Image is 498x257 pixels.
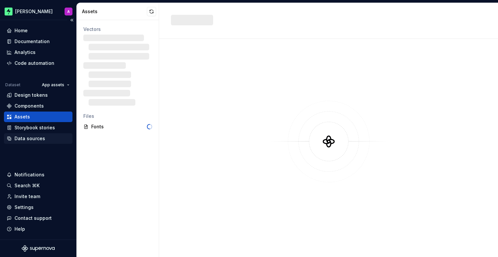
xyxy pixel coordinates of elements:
button: Search ⌘K [4,180,72,191]
div: [PERSON_NAME] [15,8,53,15]
div: Files [83,113,152,119]
div: Assets [82,8,147,15]
div: Code automation [14,60,54,66]
a: Settings [4,202,72,213]
a: Code automation [4,58,72,68]
button: Collapse sidebar [67,15,76,25]
a: Analytics [4,47,72,58]
a: Storybook stories [4,122,72,133]
div: Vectors [83,26,152,33]
button: Notifications [4,169,72,180]
div: Home [14,27,28,34]
a: Home [4,25,72,36]
a: Components [4,101,72,111]
div: Contact support [14,215,52,221]
div: Help [14,226,25,232]
a: Data sources [4,133,72,144]
div: Invite team [14,193,40,200]
div: Storybook stories [14,124,55,131]
button: Help [4,224,72,234]
a: Invite team [4,191,72,202]
a: Fonts [81,121,155,132]
div: Settings [14,204,34,211]
button: App assets [39,80,72,90]
div: Assets [14,114,30,120]
div: Dataset [5,82,20,88]
div: Search ⌘K [14,182,40,189]
div: Design tokens [14,92,48,98]
div: Fonts [91,123,147,130]
a: Assets [4,112,72,122]
div: Analytics [14,49,36,56]
div: Components [14,103,44,109]
a: Design tokens [4,90,72,100]
a: Documentation [4,36,72,47]
div: Documentation [14,38,50,45]
div: Notifications [14,171,44,178]
div: A [67,9,70,14]
svg: Supernova Logo [22,245,55,252]
button: [PERSON_NAME]A [1,4,75,18]
button: Contact support [4,213,72,223]
img: f96ba1ec-f50a-46f8-b004-b3e0575dda59.png [5,8,13,15]
span: App assets [42,82,64,88]
div: Data sources [14,135,45,142]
